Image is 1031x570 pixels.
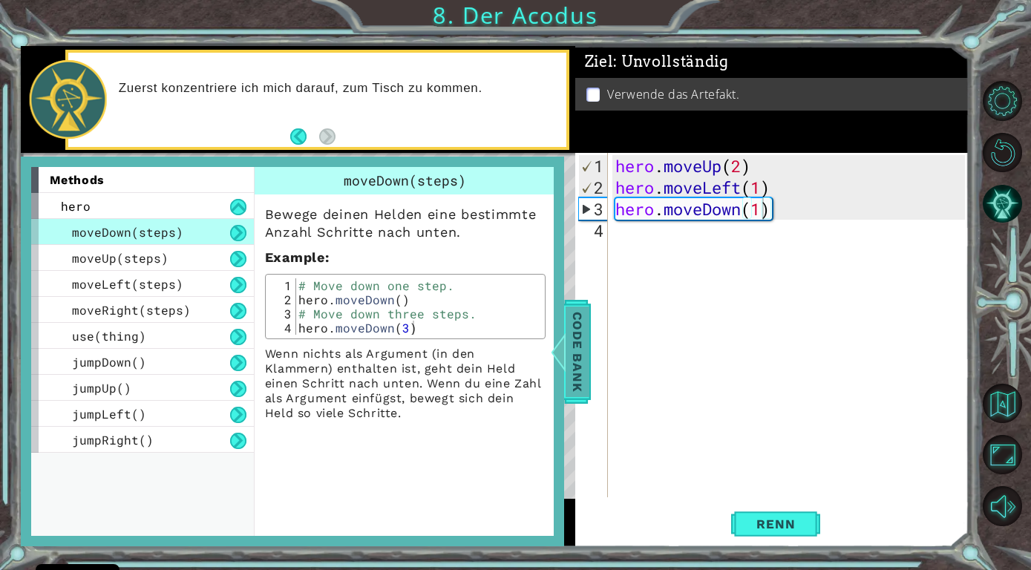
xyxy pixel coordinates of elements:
p: Zuerst konzentriere ich mich darauf, zum Tisch zu kommen. [119,80,557,96]
div: 4 [269,321,296,335]
div: 1 [579,155,608,177]
button: Shift+Enter: De jetzig Code laufe laa. [731,504,820,543]
span: jumpRight() [72,432,154,448]
span: : Unvollständig [613,53,728,71]
button: Back to Map [983,384,1023,424]
span: methods [50,173,105,187]
button: AI Hint [983,184,1023,224]
span: Ziel [585,53,729,71]
span: moveUp(steps) [72,250,168,266]
div: 1 [269,278,296,292]
span: jumpUp() [72,380,131,396]
span: jumpDown() [72,354,146,370]
div: moveDown(steps) [255,167,556,194]
div: 2 [579,177,608,198]
p: Wenn nichts als Argument (in den Klammern) enthalten ist, geht dein Held einen Schritt nach unten... [265,347,546,421]
button: Next [319,128,336,145]
button: Mute [983,486,1023,526]
span: moveLeft(steps) [72,276,183,292]
div: 2 [269,292,296,307]
button: Back [290,128,319,145]
span: moveRight(steps) [72,302,191,318]
span: jumpLeft() [72,406,146,422]
p: Verwende das Artefakt. [607,86,739,102]
button: Maximize Browser [983,435,1023,475]
button: Level Options [983,81,1023,121]
strong: : [265,249,330,265]
span: Renn [742,517,810,531]
div: 3 [579,198,608,220]
span: Example [265,249,325,265]
span: moveDown(steps) [344,171,466,189]
button: Restart Level [983,133,1023,173]
span: use(thing) [72,328,146,344]
span: Code Bank [566,307,589,397]
p: Bewege deinen Helden eine bestimmte Anzahl Schritte nach unten. [265,206,546,241]
div: 3 [269,307,296,321]
div: 4 [578,220,608,241]
div: methods [31,167,254,193]
span: moveDown(steps) [72,224,183,240]
span: hero [61,198,91,214]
